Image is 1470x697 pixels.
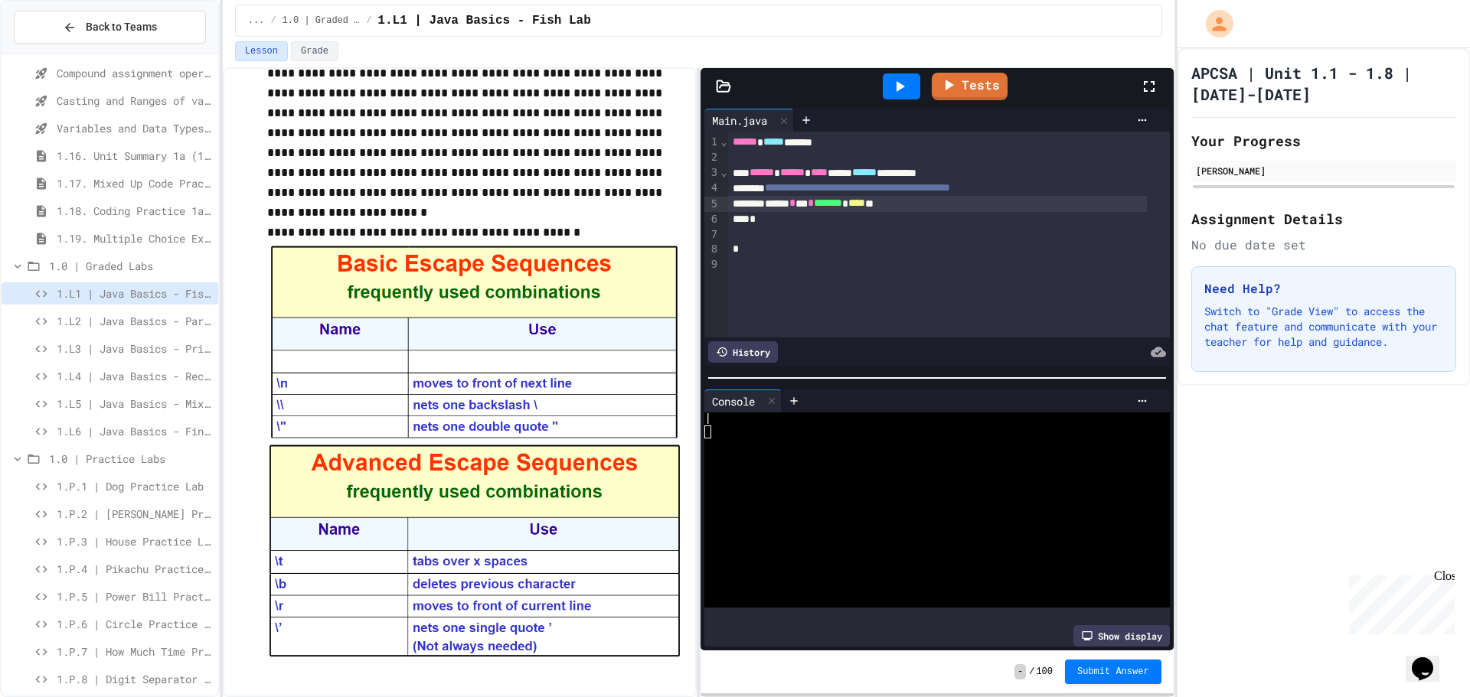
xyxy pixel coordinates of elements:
[57,230,212,246] span: 1.19. Multiple Choice Exercises for Unit 1a (1.1-1.6)
[704,150,720,165] div: 2
[720,166,727,178] span: Fold line
[1204,304,1443,350] p: Switch to "Grade View" to access the chat feature and communicate with your teacher for help and ...
[57,561,212,577] span: 1.P.4 | Pikachu Practice Lab
[6,6,106,97] div: Chat with us now!Close
[57,643,212,660] span: 1.P.7 | How Much Time Practice Lab
[1065,660,1161,684] button: Submit Answer
[1190,6,1237,41] div: My Account
[57,396,212,412] span: 1.L5 | Java Basics - Mixed Number Lab
[704,181,720,196] div: 4
[57,285,212,301] span: 1.L1 | Java Basics - Fish Lab
[704,242,720,257] div: 8
[704,109,794,132] div: Main.java
[704,412,711,425] span: |
[1204,279,1443,298] h3: Need Help?
[1077,666,1149,678] span: Submit Answer
[57,65,212,81] span: Compound assignment operators - Quiz
[283,15,361,27] span: 1.0 | Graded Labs
[1406,636,1455,682] iframe: chat widget
[14,11,206,44] button: Back to Teams
[704,135,720,150] div: 1
[704,389,782,412] div: Console
[57,671,212,687] span: 1.P.8 | Digit Separator Practice Lab
[932,73,1008,100] a: Tests
[57,423,212,439] span: 1.L6 | Java Basics - Final Calculator Lab
[57,368,212,384] span: 1.L4 | Java Basics - Rectangle Lab
[1014,664,1026,679] span: -
[704,393,763,409] div: Console
[704,212,720,227] div: 6
[704,197,720,212] div: 5
[704,165,720,181] div: 3
[377,11,590,30] span: 1.L1 | Java Basics - Fish Lab
[1036,666,1053,678] span: 100
[57,203,212,219] span: 1.18. Coding Practice 1a (1.1-1.6)
[366,15,371,27] span: /
[1191,62,1456,105] h1: APCSA | Unit 1.1 - 1.8 | [DATE]-[DATE]
[57,340,212,357] span: 1.L3 | Java Basics - Printing Code Lab
[704,112,775,129] div: Main.java
[704,227,720,243] div: 7
[1196,164,1452,178] div: [PERSON_NAME]
[708,341,778,363] div: History
[57,533,212,549] span: 1.P.3 | House Practice Lab
[1073,625,1170,647] div: Show display
[291,41,338,61] button: Grade
[1343,569,1455,634] iframe: chat widget
[57,120,212,136] span: Variables and Data Types - Quiz
[704,257,720,272] div: 9
[1029,666,1034,678] span: /
[86,19,157,35] span: Back to Teams
[1191,208,1456,230] h2: Assignment Details
[1191,130,1456,151] h2: Your Progress
[720,135,727,148] span: Fold line
[57,175,212,191] span: 1.17. Mixed Up Code Practice 1.1-1.6
[235,41,288,61] button: Lesson
[57,478,212,494] span: 1.P.1 | Dog Practice Lab
[270,15,276,27] span: /
[1191,236,1456,254] div: No due date set
[248,15,265,27] span: ...
[49,451,212,467] span: 1.0 | Practice Labs
[57,148,212,164] span: 1.16. Unit Summary 1a (1.1-1.6)
[57,506,212,522] span: 1.P.2 | [PERSON_NAME] Practice Lab
[57,616,212,632] span: 1.P.6 | Circle Practice Lab
[49,258,212,274] span: 1.0 | Graded Labs
[57,588,212,604] span: 1.P.5 | Power Bill Practice Lab
[57,313,212,329] span: 1.L2 | Java Basics - Paragraphs Lab
[57,93,212,109] span: Casting and Ranges of variables - Quiz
